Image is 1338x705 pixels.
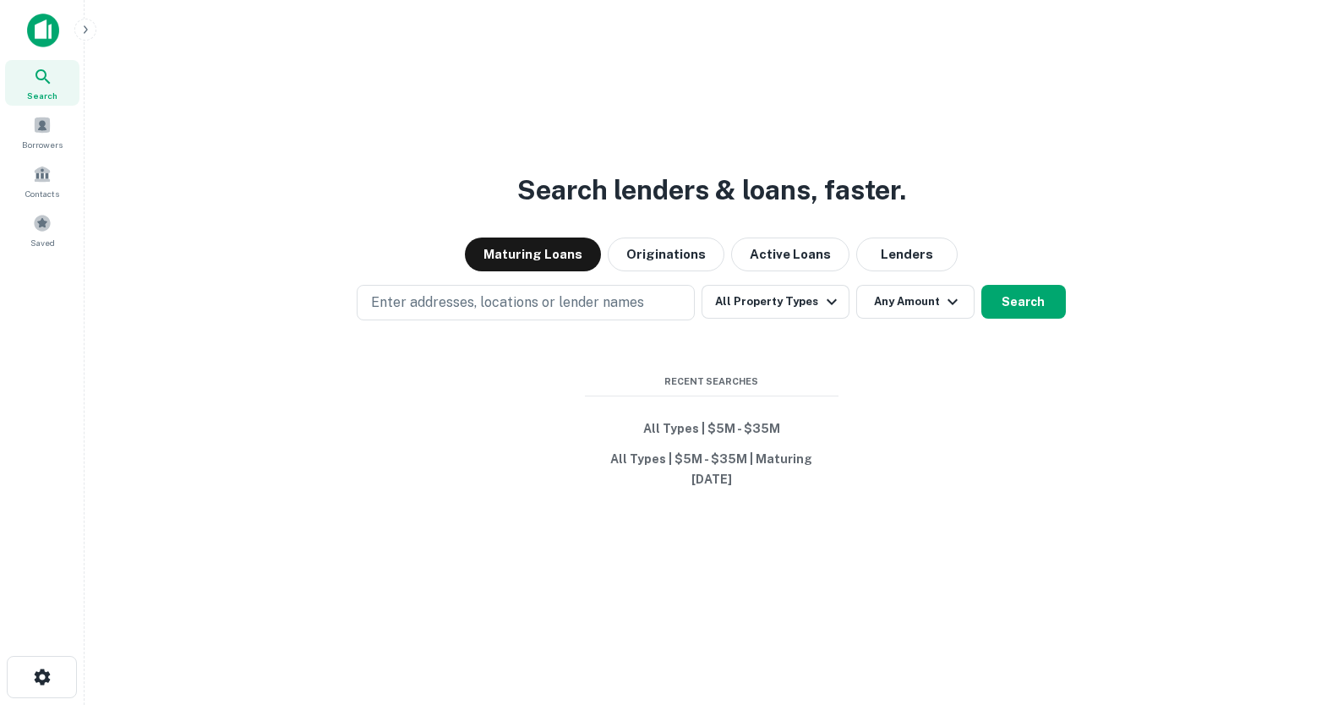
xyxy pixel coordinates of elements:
button: Search [981,285,1066,319]
button: All Types | $5M - $35M | Maturing [DATE] [585,444,838,495]
span: Borrowers [22,138,63,151]
button: Enter addresses, locations or lender names [357,285,695,320]
a: Saved [5,207,79,253]
span: Contacts [25,187,59,200]
button: All Types | $5M - $35M [585,413,838,444]
button: Maturing Loans [465,238,601,271]
p: Enter addresses, locations or lender names [371,292,644,313]
button: Originations [608,238,724,271]
button: Lenders [856,238,958,271]
iframe: Chat Widget [1253,570,1338,651]
button: Any Amount [856,285,975,319]
a: Contacts [5,158,79,204]
span: Search [27,89,57,102]
a: Borrowers [5,109,79,155]
button: All Property Types [702,285,849,319]
h3: Search lenders & loans, faster. [517,170,906,210]
img: capitalize-icon.png [27,14,59,47]
span: Recent Searches [585,374,838,389]
span: Saved [30,236,55,249]
button: Active Loans [731,238,849,271]
a: Search [5,60,79,106]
